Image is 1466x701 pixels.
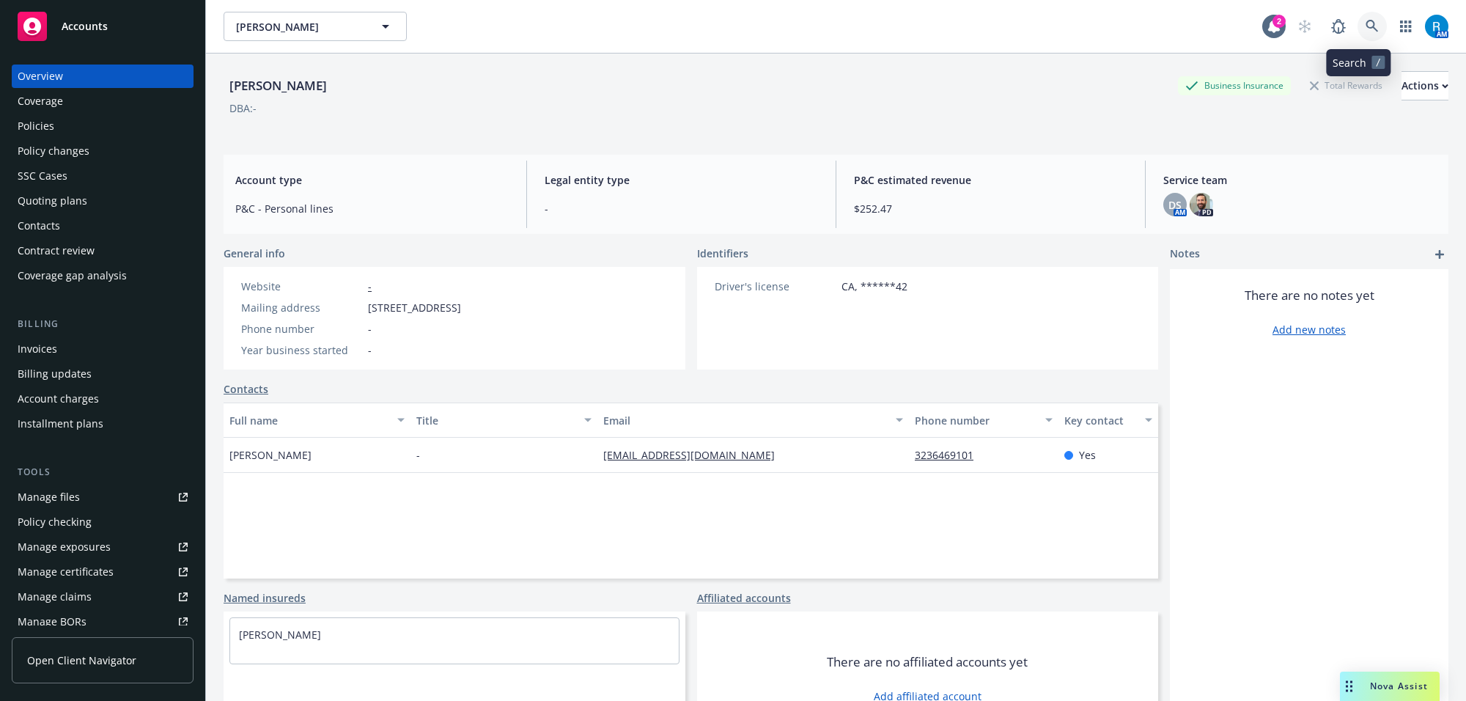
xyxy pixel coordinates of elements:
a: Invoices [12,337,194,361]
button: Phone number [909,403,1058,438]
a: Coverage gap analysis [12,264,194,287]
div: Total Rewards [1303,76,1390,95]
div: [PERSON_NAME] [224,76,333,95]
div: Driver's license [715,279,836,294]
div: Manage claims [18,585,92,609]
span: Notes [1170,246,1200,263]
span: Accounts [62,21,108,32]
div: Key contact [1064,413,1136,428]
a: Named insureds [224,590,306,606]
span: Nova Assist [1370,680,1428,692]
a: SSC Cases [12,164,194,188]
span: Identifiers [697,246,748,261]
div: Mailing address [241,300,362,315]
div: Manage files [18,485,80,509]
div: Coverage gap analysis [18,264,127,287]
button: Nova Assist [1340,672,1440,701]
span: - [545,201,818,216]
div: Email [603,413,887,428]
a: Start snowing [1290,12,1319,41]
a: Manage exposures [12,535,194,559]
span: Yes [1079,447,1096,463]
a: Policy checking [12,510,194,534]
button: Key contact [1058,403,1158,438]
a: Accounts [12,6,194,47]
a: Overview [12,65,194,88]
span: $252.47 [854,201,1127,216]
a: Search [1358,12,1387,41]
div: Business Insurance [1178,76,1291,95]
div: Account charges [18,387,99,411]
a: [PERSON_NAME] [239,628,321,642]
div: SSC Cases [18,164,67,188]
div: Full name [229,413,388,428]
a: Contacts [224,381,268,397]
div: Website [241,279,362,294]
span: P&C estimated revenue [854,172,1127,188]
a: Manage files [12,485,194,509]
a: Coverage [12,89,194,113]
div: Billing [12,317,194,331]
span: There are no affiliated accounts yet [827,653,1028,671]
div: Manage certificates [18,560,114,584]
a: Manage BORs [12,610,194,634]
div: Overview [18,65,63,88]
span: There are no notes yet [1245,287,1374,304]
a: Switch app [1391,12,1421,41]
button: Full name [224,403,410,438]
span: [PERSON_NAME] [229,447,312,463]
button: Email [597,403,909,438]
div: Policy checking [18,510,92,534]
div: Manage BORs [18,610,86,634]
div: Coverage [18,89,63,113]
div: Contract review [18,239,95,263]
div: Manage exposures [18,535,111,559]
a: Report a Bug [1324,12,1353,41]
a: [EMAIL_ADDRESS][DOMAIN_NAME] [603,448,787,462]
span: [PERSON_NAME] [236,19,363,34]
div: Invoices [18,337,57,361]
a: add [1431,246,1448,263]
a: Affiliated accounts [697,590,791,606]
a: Contacts [12,214,194,238]
span: [STREET_ADDRESS] [368,300,461,315]
div: Billing updates [18,362,92,386]
button: [PERSON_NAME] [224,12,407,41]
a: Manage claims [12,585,194,609]
div: Actions [1401,72,1448,100]
span: Open Client Navigator [27,653,136,668]
a: Billing updates [12,362,194,386]
span: Legal entity type [545,172,818,188]
div: Policies [18,114,54,138]
div: Installment plans [18,412,103,436]
img: photo [1190,193,1213,216]
a: Add new notes [1272,322,1346,337]
div: Drag to move [1340,672,1358,701]
div: Policy changes [18,139,89,163]
div: Phone number [241,321,362,337]
div: 2 [1272,15,1286,28]
span: Service team [1163,172,1437,188]
div: Year business started [241,342,362,358]
a: Quoting plans [12,189,194,213]
div: Tools [12,465,194,480]
button: Actions [1401,71,1448,100]
a: 3236469101 [915,448,985,462]
span: - [368,342,372,358]
span: Account type [235,172,509,188]
span: - [368,321,372,337]
a: - [368,279,372,293]
a: Installment plans [12,412,194,436]
div: Quoting plans [18,189,87,213]
a: Contract review [12,239,194,263]
div: Title [416,413,575,428]
span: DS [1168,197,1182,213]
a: Manage certificates [12,560,194,584]
span: General info [224,246,285,261]
span: - [416,447,420,463]
div: Phone number [915,413,1036,428]
button: Title [410,403,597,438]
a: Account charges [12,387,194,411]
img: photo [1425,15,1448,38]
